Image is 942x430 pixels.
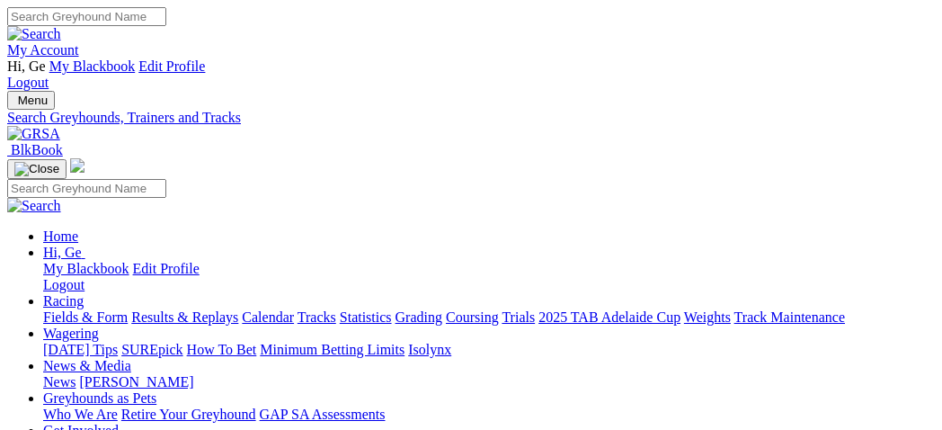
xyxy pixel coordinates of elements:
[7,179,166,198] input: Search
[43,342,935,358] div: Wagering
[43,293,84,309] a: Racing
[43,374,76,390] a: News
[43,407,935,423] div: Greyhounds as Pets
[43,374,935,390] div: News & Media
[408,342,451,357] a: Isolynx
[446,309,499,325] a: Coursing
[43,358,131,373] a: News & Media
[7,75,49,90] a: Logout
[70,158,84,173] img: logo-grsa-white.png
[138,58,205,74] a: Edit Profile
[7,91,55,110] button: Toggle navigation
[7,7,166,26] input: Search
[7,159,67,179] button: Toggle navigation
[11,142,63,157] span: BlkBook
[298,309,336,325] a: Tracks
[43,309,128,325] a: Fields & Form
[131,309,238,325] a: Results & Replays
[7,198,61,214] img: Search
[7,110,935,126] a: Search Greyhounds, Trainers and Tracks
[7,26,61,42] img: Search
[121,342,182,357] a: SUREpick
[43,342,118,357] a: [DATE] Tips
[18,94,48,107] span: Menu
[242,309,294,325] a: Calendar
[43,277,84,292] a: Logout
[260,407,386,422] a: GAP SA Assessments
[14,162,59,176] img: Close
[43,390,156,406] a: Greyhounds as Pets
[734,309,845,325] a: Track Maintenance
[7,142,63,157] a: BlkBook
[43,245,82,260] span: Hi, Ge
[260,342,404,357] a: Minimum Betting Limits
[684,309,731,325] a: Weights
[7,42,79,58] a: My Account
[43,245,85,260] a: Hi, Ge
[121,407,256,422] a: Retire Your Greyhound
[43,309,935,326] div: Racing
[502,309,535,325] a: Trials
[43,407,118,422] a: Who We Are
[133,261,200,276] a: Edit Profile
[538,309,680,325] a: 2025 TAB Adelaide Cup
[395,309,442,325] a: Grading
[7,58,46,74] span: Hi, Ge
[49,58,136,74] a: My Blackbook
[7,126,60,142] img: GRSA
[43,326,99,341] a: Wagering
[43,261,129,276] a: My Blackbook
[340,309,392,325] a: Statistics
[43,228,78,244] a: Home
[7,58,935,91] div: My Account
[79,374,193,390] a: [PERSON_NAME]
[187,342,257,357] a: How To Bet
[43,261,935,293] div: Hi, Ge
